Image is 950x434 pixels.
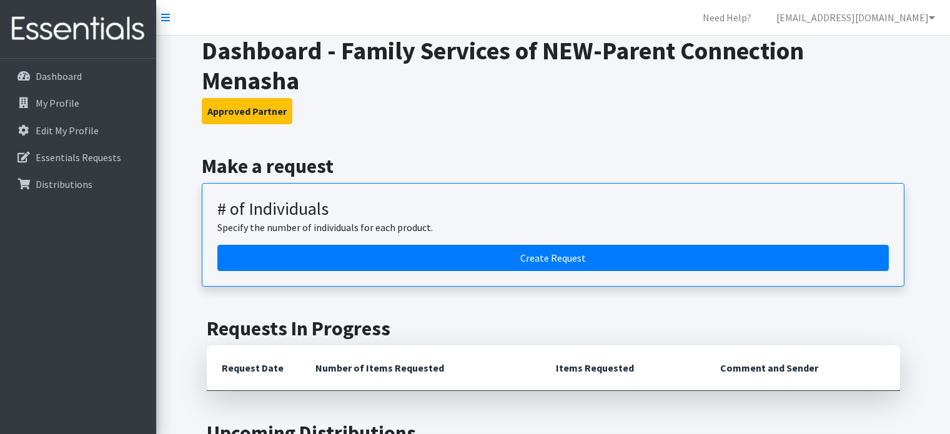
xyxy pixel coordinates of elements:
h2: Requests In Progress [207,317,900,340]
a: Essentials Requests [5,145,151,170]
p: Essentials Requests [36,151,121,164]
h3: # of Individuals [217,199,889,220]
th: Comment and Sender [705,345,899,391]
a: Dashboard [5,64,151,89]
a: Edit My Profile [5,118,151,143]
p: Distributions [36,178,92,190]
a: Need Help? [693,5,761,30]
th: Number of Items Requested [300,345,542,391]
button: Approved Partner [202,98,292,124]
a: Create a request by number of individuals [217,245,889,271]
h2: Make a request [202,154,904,178]
a: My Profile [5,91,151,116]
p: Specify the number of individuals for each product. [217,220,889,235]
th: Request Date [207,345,300,391]
p: Edit My Profile [36,124,99,137]
a: [EMAIL_ADDRESS][DOMAIN_NAME] [766,5,945,30]
p: Dashboard [36,70,82,82]
h1: Dashboard - Family Services of NEW-Parent Connection Menasha [202,36,904,96]
a: Distributions [5,172,151,197]
p: My Profile [36,97,79,109]
img: HumanEssentials [5,8,151,50]
th: Items Requested [541,345,705,391]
